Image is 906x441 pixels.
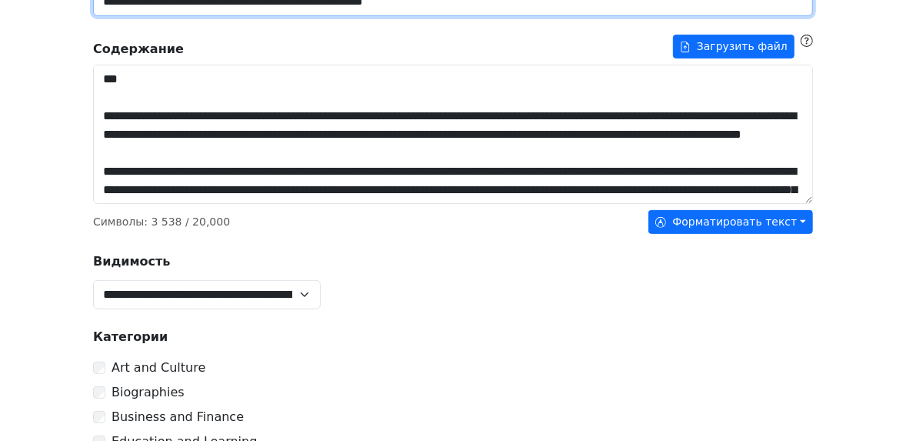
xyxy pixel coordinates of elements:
[93,329,168,344] strong: Категории
[93,214,230,230] p: Символы : / 20,000
[151,215,182,228] span: 3 538
[648,210,813,234] button: Форматировать текст
[673,35,794,58] button: Содержание
[93,40,184,58] strong: Содержание
[93,254,170,269] strong: Видимость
